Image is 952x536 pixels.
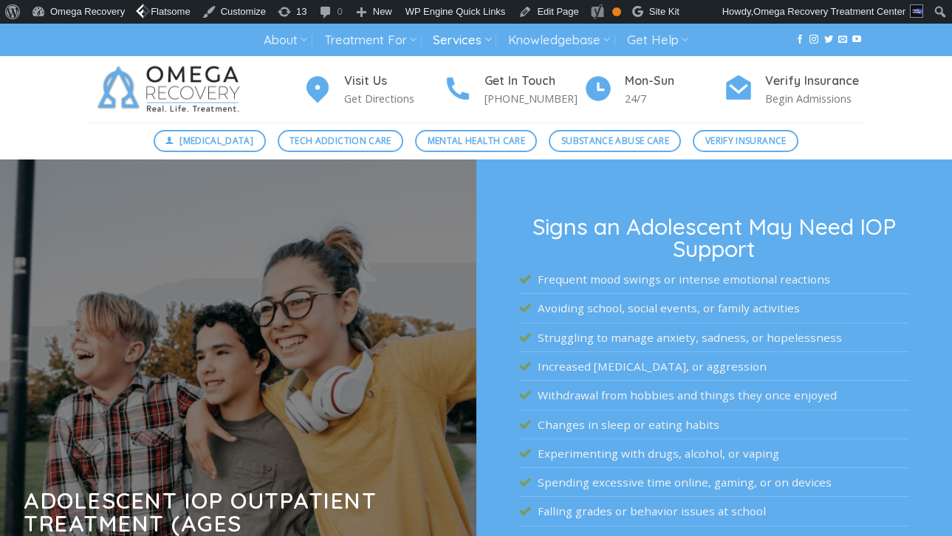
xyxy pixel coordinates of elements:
[484,72,583,91] h4: Get In Touch
[519,265,909,294] li: Frequent mood swings or intense emotional reactions
[612,7,621,16] div: OK
[344,72,443,91] h4: Visit Us
[852,35,861,45] a: Follow on YouTube
[549,130,681,152] a: Substance Abuse Care
[753,6,905,17] span: Omega Recovery Treatment Center
[627,27,688,54] a: Get Help
[625,90,724,107] p: 24/7
[724,72,864,108] a: Verify Insurance Begin Admissions
[561,134,669,148] span: Substance Abuse Care
[519,439,909,468] li: Experimenting with drugs, alcohol, or vaping
[693,130,798,152] a: Verify Insurance
[838,35,847,45] a: Send us an email
[415,130,537,152] a: Mental Health Care
[519,323,909,352] li: Struggling to manage anxiety, sadness, or hopelessness
[324,27,417,54] a: Treatment For
[649,6,679,17] span: Site Kit
[278,130,404,152] a: Tech Addiction Care
[428,134,525,148] span: Mental Health Care
[303,72,443,108] a: Visit Us Get Directions
[443,72,583,108] a: Get In Touch [PHONE_NUMBER]
[809,35,818,45] a: Follow on Instagram
[519,381,909,410] li: Withdrawal from hobbies and things they once enjoyed
[519,294,909,323] li: Avoiding school, social events, or family activities
[344,90,443,107] p: Get Directions
[705,134,787,148] span: Verify Insurance
[290,134,391,148] span: Tech Addiction Care
[795,35,804,45] a: Follow on Facebook
[519,352,909,381] li: Increased [MEDICAL_DATA], or aggression
[484,90,583,107] p: [PHONE_NUMBER]
[765,72,864,91] h4: Verify Insurance
[179,134,253,148] span: [MEDICAL_DATA]
[508,27,610,54] a: Knowledgebase
[519,410,909,439] li: Changes in sleep or eating habits
[824,35,833,45] a: Follow on Twitter
[89,56,255,123] img: Omega Recovery
[519,468,909,497] li: Spending excessive time online, gaming, or on devices
[433,27,491,54] a: Services
[264,27,307,54] a: About
[519,497,909,526] li: Falling grades or behavior issues at school
[765,90,864,107] p: Begin Admissions
[625,72,724,91] h4: Mon-Sun
[519,216,909,261] h3: Signs an Adolescent May Need IOP Support
[154,130,266,152] a: [MEDICAL_DATA]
